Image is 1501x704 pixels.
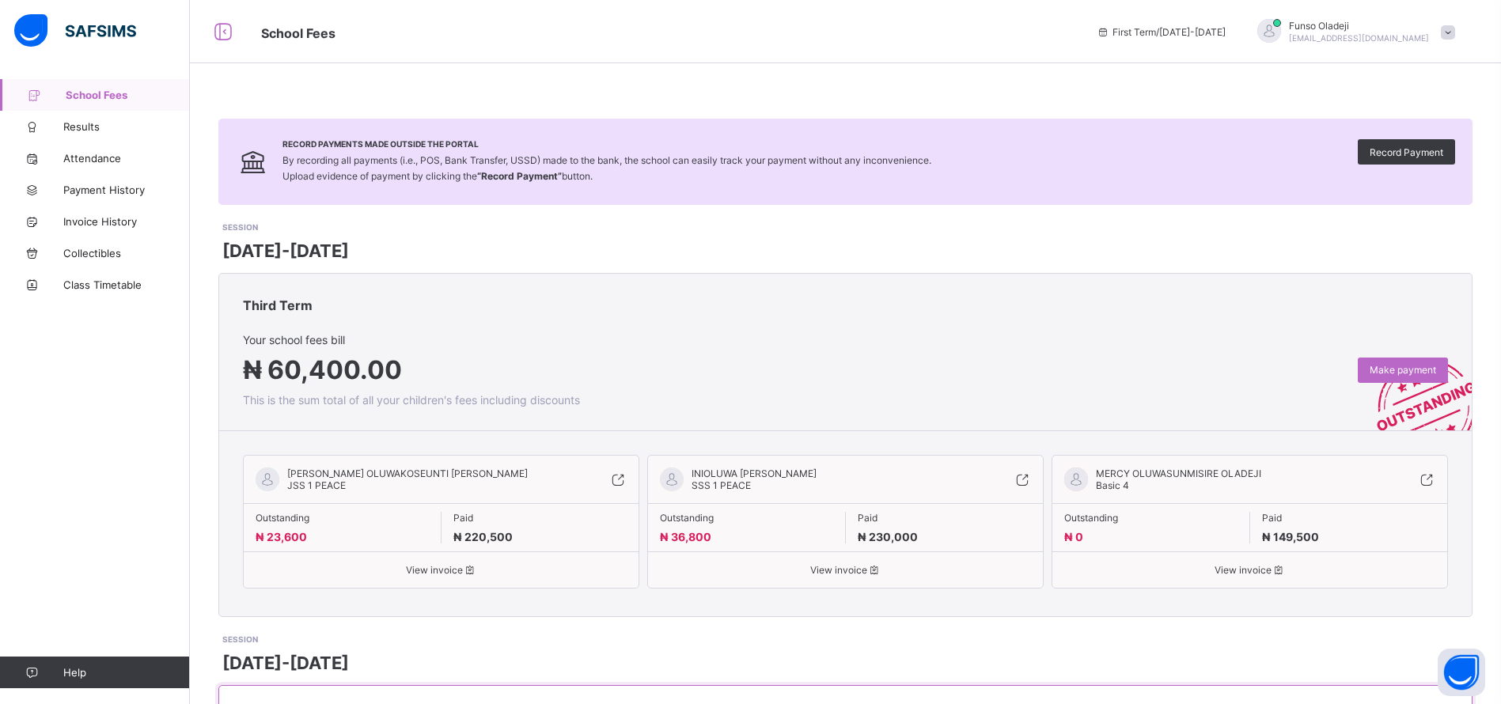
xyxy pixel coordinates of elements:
[858,512,1032,524] span: Paid
[222,240,349,261] span: [DATE]-[DATE]
[63,247,190,259] span: Collectibles
[477,170,562,182] b: “Record Payment”
[222,222,258,232] span: SESSION
[660,564,1031,576] span: View invoice
[1438,649,1485,696] button: Open asap
[1064,512,1238,524] span: Outstanding
[660,530,711,543] span: ₦ 36,800
[261,25,335,41] span: School Fees
[1262,530,1319,543] span: ₦ 149,500
[256,512,429,524] span: Outstanding
[282,139,931,149] span: Record Payments Made Outside the Portal
[1241,19,1463,45] div: FunsoOladeji
[63,120,190,133] span: Results
[287,479,346,491] span: JSS 1 PEACE
[1064,564,1435,576] span: View invoice
[858,530,918,543] span: ₦ 230,000
[1289,20,1429,32] span: Funso Oladeji
[1064,530,1083,543] span: ₦ 0
[692,467,817,479] span: INIOLUWA [PERSON_NAME]
[660,512,833,524] span: Outstanding
[222,634,258,644] span: SESSION
[1096,479,1129,491] span: Basic 4
[1370,146,1443,158] span: Record Payment
[453,530,513,543] span: ₦ 220,500
[1262,512,1436,524] span: Paid
[14,14,136,47] img: safsims
[1096,467,1261,479] span: MERCY OLUWASUNMISIRE OLADEJI
[453,512,627,524] span: Paid
[63,152,190,165] span: Attendance
[1357,340,1472,430] img: outstanding-stamp.3c148f88c3ebafa6da95868fa43343a1.svg
[243,393,580,407] span: This is the sum total of all your children's fees including discounts
[243,354,402,385] span: ₦ 60,400.00
[243,297,313,313] span: Third Term
[63,666,189,679] span: Help
[63,215,190,228] span: Invoice History
[692,479,751,491] span: SSS 1 PEACE
[63,184,190,196] span: Payment History
[287,467,528,479] span: [PERSON_NAME] OLUWAKOSEUNTI [PERSON_NAME]
[222,653,349,673] span: [DATE]-[DATE]
[256,530,307,543] span: ₦ 23,600
[1097,26,1226,38] span: session/term information
[282,154,931,182] span: By recording all payments (i.e., POS, Bank Transfer, USSD) made to the bank, the school can easil...
[63,278,190,291] span: Class Timetable
[243,333,580,346] span: Your school fees bill
[1289,33,1429,43] span: [EMAIL_ADDRESS][DOMAIN_NAME]
[66,89,190,101] span: School Fees
[256,564,627,576] span: View invoice
[1370,364,1436,376] span: Make payment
